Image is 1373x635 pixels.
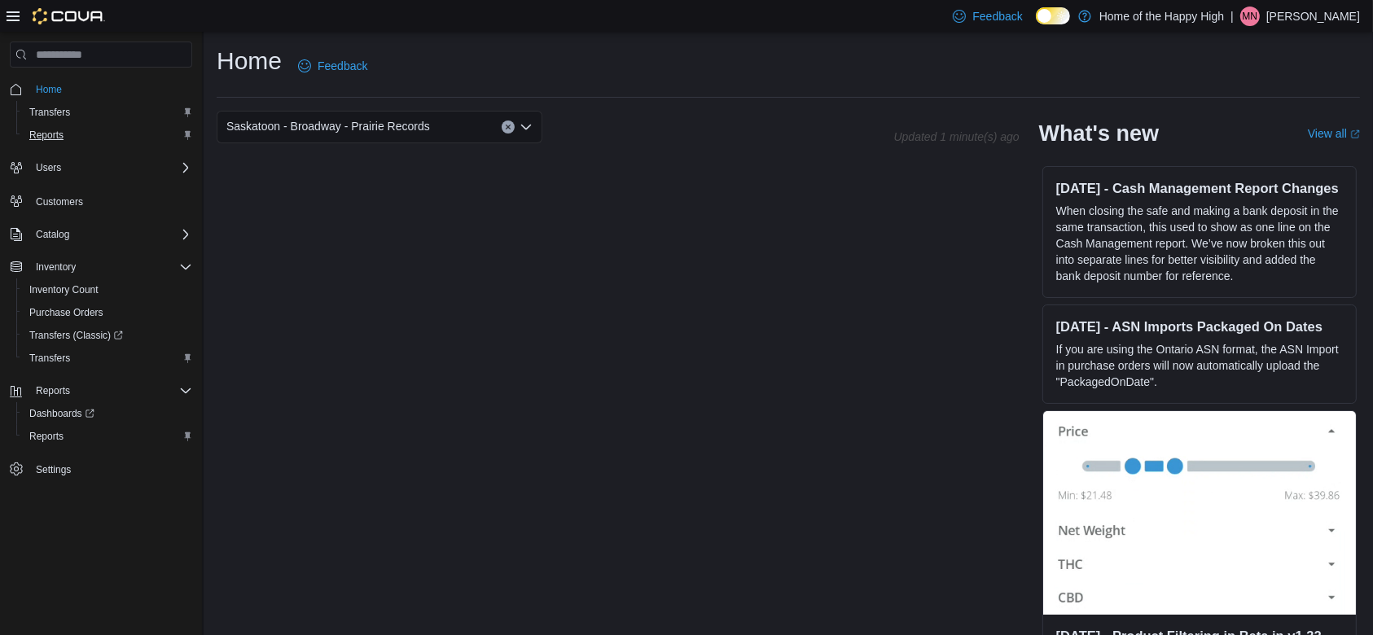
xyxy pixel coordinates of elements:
span: Settings [29,459,192,480]
button: Transfers [16,347,199,370]
a: Feedback [292,50,374,82]
a: Transfers [23,348,77,368]
span: Transfers (Classic) [23,326,192,345]
span: Inventory [29,257,192,277]
span: Settings [36,463,71,476]
h3: [DATE] - ASN Imports Packaged On Dates [1056,318,1343,335]
span: Transfers [29,352,70,365]
button: Users [29,158,68,177]
span: Inventory Count [23,280,192,300]
span: Reports [29,430,64,443]
svg: External link [1350,129,1360,139]
a: Inventory Count [23,280,105,300]
a: Purchase Orders [23,303,110,322]
span: Dark Mode [1036,24,1037,25]
button: Settings [3,458,199,481]
a: Home [29,80,68,99]
a: Transfers (Classic) [16,324,199,347]
a: Settings [29,460,77,480]
h2: What's new [1039,120,1159,147]
h3: [DATE] - Cash Management Report Changes [1056,180,1343,196]
span: Reports [29,381,192,401]
a: Dashboards [16,402,199,425]
a: Dashboards [23,404,101,423]
span: Reports [23,125,192,145]
button: Catalog [29,225,76,244]
button: Reports [16,124,199,147]
span: Dashboards [23,404,192,423]
span: Users [36,161,61,174]
button: Purchase Orders [16,301,199,324]
span: Purchase Orders [29,306,103,319]
span: Customers [36,195,83,208]
button: Users [3,156,199,179]
span: Reports [29,129,64,142]
p: [PERSON_NAME] [1266,7,1360,26]
span: Transfers [29,106,70,119]
span: Customers [29,190,192,211]
p: Updated 1 minute(s) ago [894,130,1020,143]
span: Transfers [23,348,192,368]
button: Open list of options [520,120,533,134]
button: Customers [3,189,199,212]
button: Reports [16,425,199,448]
span: Home [36,83,62,96]
img: Cova [33,8,105,24]
nav: Complex example [10,71,192,523]
input: Dark Mode [1036,7,1070,24]
span: Feedback [318,58,367,74]
a: Reports [23,427,70,446]
p: If you are using the Ontario ASN format, the ASN Import in purchase orders will now automatically... [1056,341,1343,390]
a: Reports [23,125,70,145]
span: Reports [36,384,70,397]
span: Transfers (Classic) [29,329,123,342]
button: Transfers [16,101,199,124]
p: When closing the safe and making a bank deposit in the same transaction, this used to show as one... [1056,203,1343,284]
button: Home [3,77,199,101]
span: Saskatoon - Broadway - Prairie Records [226,116,430,136]
a: Transfers [23,103,77,122]
button: Clear input [502,120,515,134]
p: Home of the Happy High [1099,7,1224,26]
a: Transfers (Classic) [23,326,129,345]
button: Inventory [3,256,199,278]
button: Reports [3,379,199,402]
span: Inventory [36,261,76,274]
span: Purchase Orders [23,303,192,322]
a: Customers [29,192,90,212]
div: Miranda Nutt [1240,7,1260,26]
span: Dashboards [29,407,94,420]
span: Home [29,79,192,99]
h1: Home [217,45,282,77]
span: Users [29,158,192,177]
span: Inventory Count [29,283,99,296]
p: | [1230,7,1234,26]
span: MN [1243,7,1258,26]
button: Inventory Count [16,278,199,301]
a: View allExternal link [1308,127,1360,140]
button: Reports [29,381,77,401]
button: Inventory [29,257,82,277]
span: Catalog [36,228,69,241]
span: Feedback [972,8,1022,24]
button: Catalog [3,223,199,246]
span: Catalog [29,225,192,244]
span: Reports [23,427,192,446]
span: Transfers [23,103,192,122]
